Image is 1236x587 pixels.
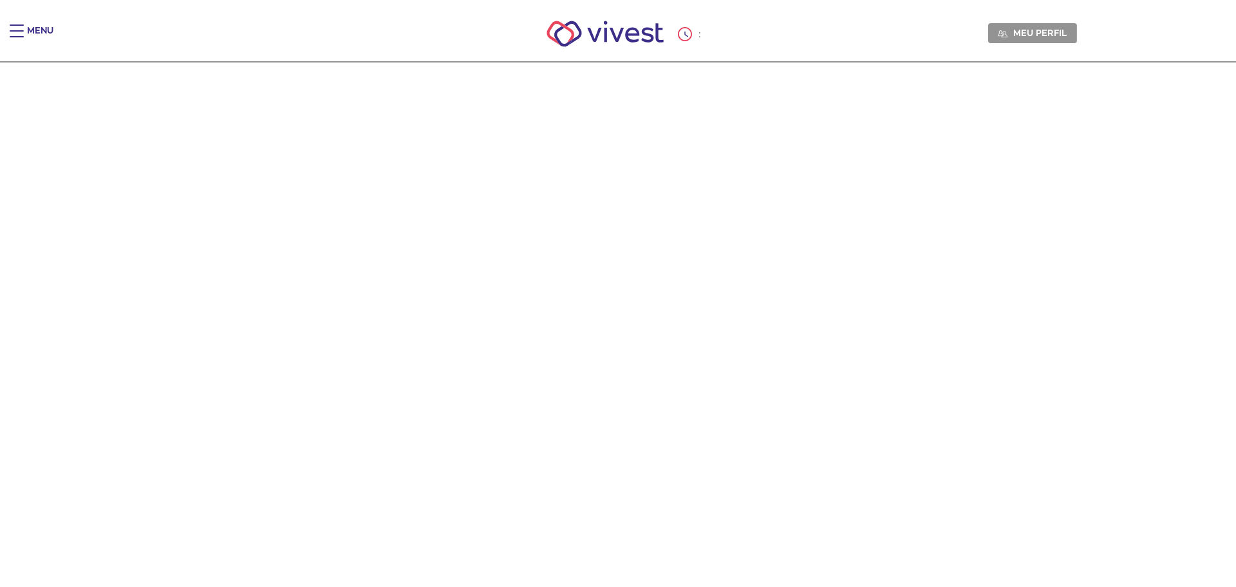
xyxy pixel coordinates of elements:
img: Meu perfil [998,29,1007,39]
a: Meu perfil [988,23,1077,43]
span: Meu perfil [1013,27,1067,39]
div: : [678,27,704,41]
div: Menu [27,24,53,50]
img: Vivest [532,6,679,61]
